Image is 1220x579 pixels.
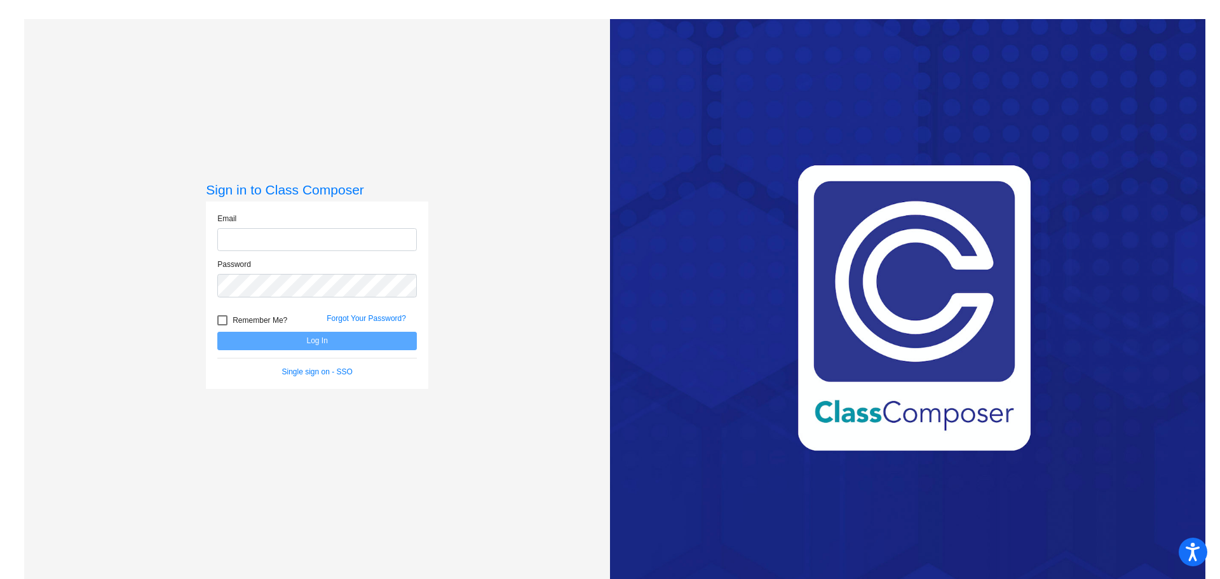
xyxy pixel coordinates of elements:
a: Forgot Your Password? [327,314,406,323]
span: Remember Me? [233,313,287,328]
button: Log In [217,332,417,350]
label: Password [217,259,251,270]
a: Single sign on - SSO [282,367,353,376]
label: Email [217,213,236,224]
h3: Sign in to Class Composer [206,182,428,198]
